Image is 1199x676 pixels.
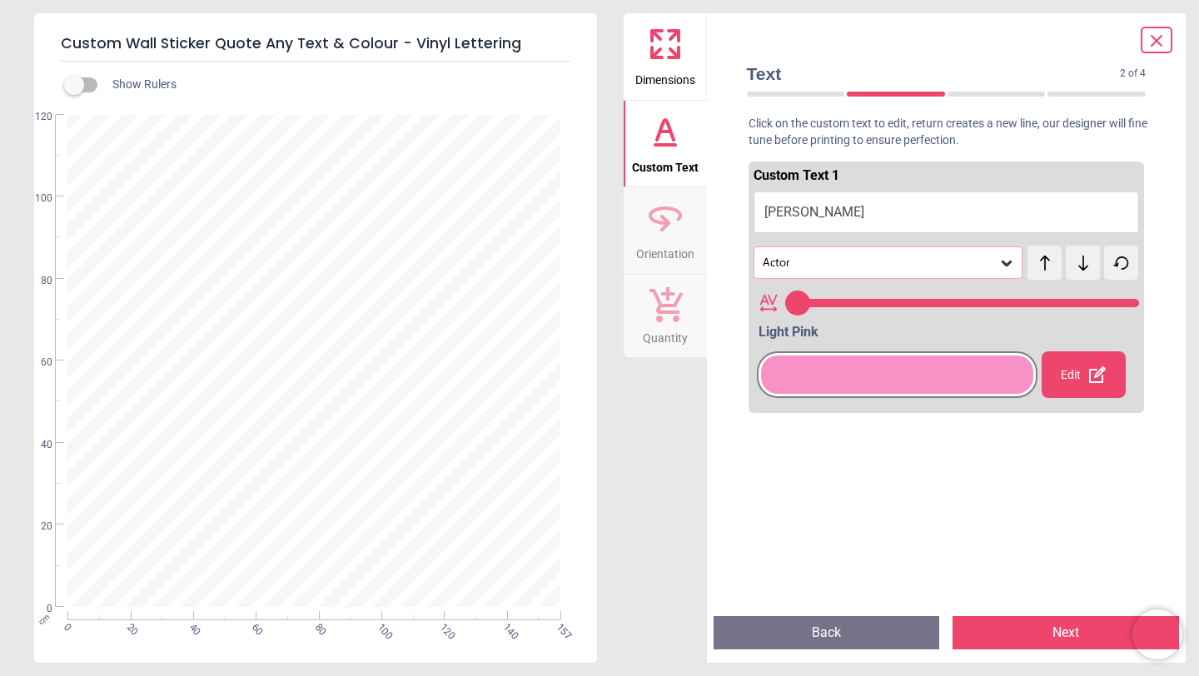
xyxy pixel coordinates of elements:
[624,101,707,187] button: Custom Text
[761,256,999,270] div: Actor
[714,616,940,649] button: Back
[1132,609,1182,659] iframe: Brevo live chat
[643,322,688,347] span: Quantity
[21,519,52,534] span: 20
[1120,67,1146,81] span: 2 of 4
[624,275,707,358] button: Quantity
[734,116,1160,148] p: Click on the custom text to edit, return creates a new line, our designer will fine tune before p...
[21,274,52,288] span: 80
[754,167,839,183] span: Custom Text 1
[953,616,1179,649] button: Next
[21,355,52,370] span: 60
[21,602,52,616] span: 0
[61,27,570,62] h5: Custom Wall Sticker Quote Any Text & Colour - Vinyl Lettering
[632,152,699,176] span: Custom Text
[754,191,1140,233] button: [PERSON_NAME]
[636,238,694,263] span: Orientation
[747,62,1121,86] span: Text
[624,13,707,100] button: Dimensions
[21,438,52,452] span: 40
[624,187,707,274] button: Orientation
[74,75,597,95] div: Show Rulers
[21,191,52,206] span: 100
[635,64,695,89] span: Dimensions
[759,323,1140,341] div: Light Pink
[21,110,52,124] span: 120
[1042,351,1126,398] div: Edit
